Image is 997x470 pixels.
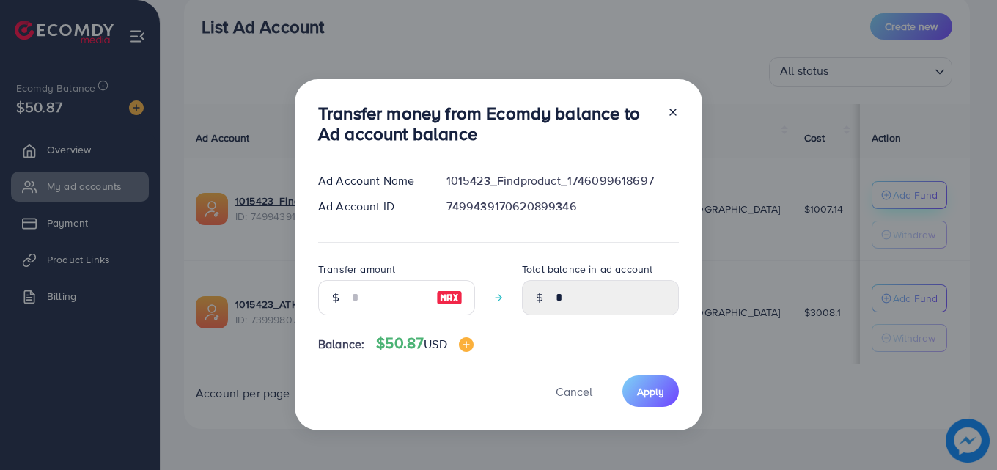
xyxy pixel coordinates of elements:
img: image [459,337,474,352]
span: Cancel [556,383,592,400]
label: Transfer amount [318,262,395,276]
span: Apply [637,384,664,399]
label: Total balance in ad account [522,262,652,276]
span: Balance: [318,336,364,353]
button: Apply [622,375,679,407]
button: Cancel [537,375,611,407]
h3: Transfer money from Ecomdy balance to Ad account balance [318,103,655,145]
div: 1015423_Findproduct_1746099618697 [435,172,691,189]
img: image [436,289,463,306]
div: 7499439170620899346 [435,198,691,215]
div: Ad Account Name [306,172,435,189]
div: Ad Account ID [306,198,435,215]
span: USD [424,336,446,352]
h4: $50.87 [376,334,473,353]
